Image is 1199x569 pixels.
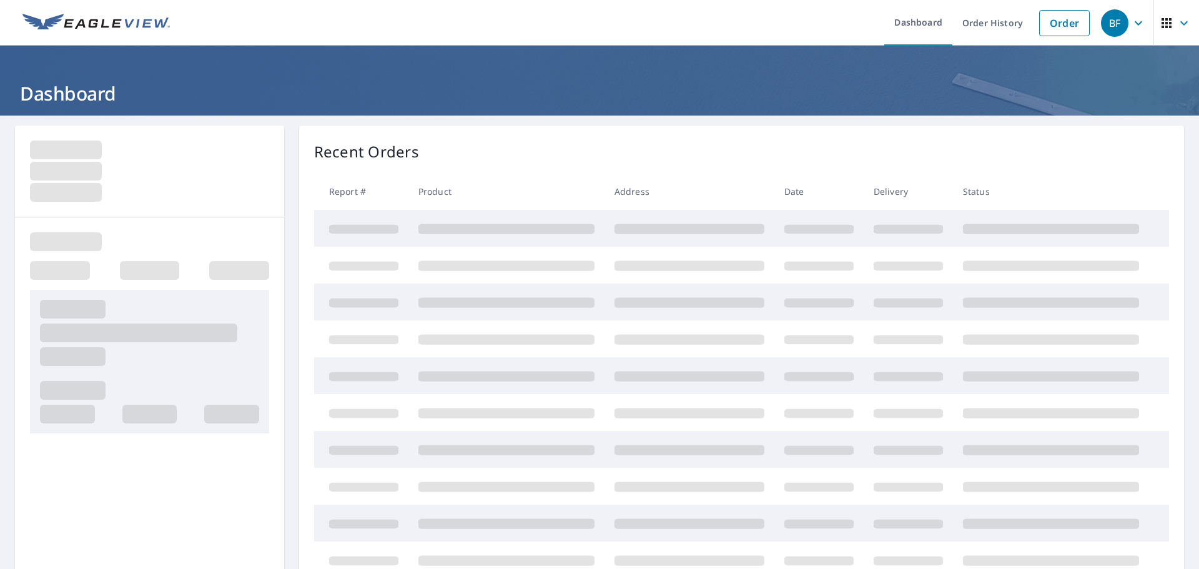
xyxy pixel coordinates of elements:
[1101,9,1128,37] div: BF
[22,14,170,32] img: EV Logo
[864,173,953,210] th: Delivery
[314,173,408,210] th: Report #
[408,173,604,210] th: Product
[774,173,864,210] th: Date
[953,173,1149,210] th: Status
[604,173,774,210] th: Address
[15,81,1184,106] h1: Dashboard
[314,141,419,163] p: Recent Orders
[1039,10,1090,36] a: Order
